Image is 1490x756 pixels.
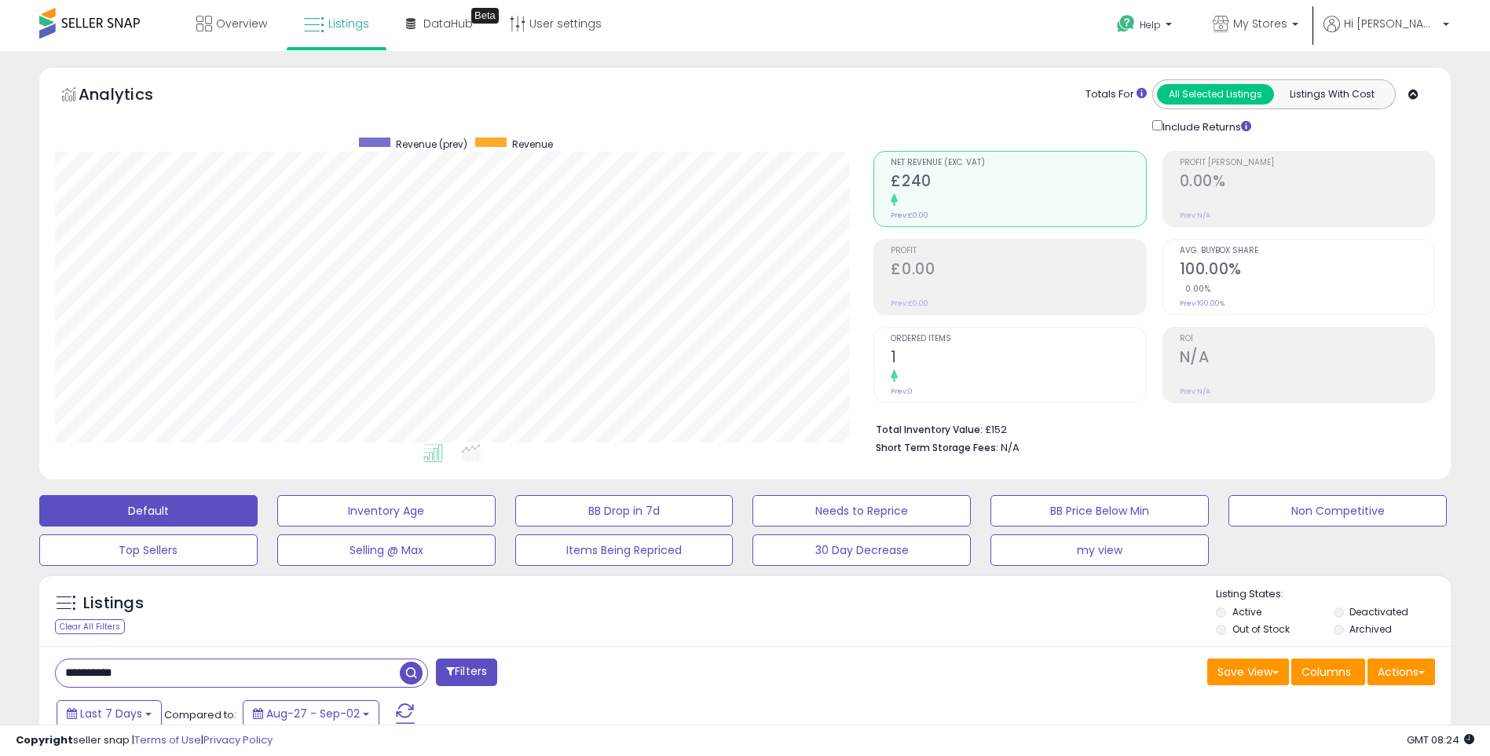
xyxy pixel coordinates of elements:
[990,534,1209,566] button: my view
[1233,16,1287,31] span: My Stores
[752,495,971,527] button: Needs to Reprice
[891,299,928,308] small: Prev: £0.00
[203,732,273,747] a: Privacy Policy
[1180,159,1434,167] span: Profit [PERSON_NAME]
[396,138,467,151] span: Revenue (prev)
[57,700,162,727] button: Last 7 Days
[752,534,971,566] button: 30 Day Decrease
[1344,16,1438,31] span: Hi [PERSON_NAME]
[1232,605,1261,618] label: Active
[1216,587,1451,602] p: Listing States:
[1180,348,1434,369] h2: N/A
[1180,211,1210,220] small: Prev: N/A
[1116,14,1136,34] i: Get Help
[83,593,144,615] h5: Listings
[1349,622,1392,636] label: Archived
[1180,299,1225,308] small: Prev: 100.00%
[1207,659,1289,685] button: Save View
[891,159,1145,167] span: Net Revenue (Exc. VAT)
[1291,659,1365,685] button: Columns
[876,423,983,436] b: Total Inventory Value:
[891,260,1145,281] h2: £0.00
[134,732,201,747] a: Terms of Use
[277,534,496,566] button: Selling @ Max
[1180,247,1434,255] span: Avg. Buybox Share
[891,387,913,396] small: Prev: 0
[1301,664,1351,680] span: Columns
[1180,283,1211,295] small: 0.00%
[164,707,236,722] span: Compared to:
[471,8,499,24] div: Tooltip anchor
[1273,84,1390,105] button: Listings With Cost
[1180,387,1210,396] small: Prev: N/A
[80,706,142,721] span: Last 7 Days
[891,172,1145,193] h2: £240
[891,247,1145,255] span: Profit
[1140,117,1270,135] div: Include Returns
[243,700,379,727] button: Aug-27 - Sep-02
[876,419,1423,438] li: £152
[1349,605,1408,618] label: Deactivated
[1323,16,1449,51] a: Hi [PERSON_NAME]
[216,16,267,31] span: Overview
[1085,87,1147,102] div: Totals For
[1180,172,1434,193] h2: 0.00%
[1140,18,1161,31] span: Help
[1367,659,1435,685] button: Actions
[39,495,258,527] button: Default
[1001,440,1020,455] span: N/A
[990,495,1209,527] button: BB Price Below Min
[16,732,73,747] strong: Copyright
[436,659,497,686] button: Filters
[277,495,496,527] button: Inventory Age
[79,83,184,109] h5: Analytics
[1228,495,1447,527] button: Non Competitive
[891,348,1145,369] h2: 1
[891,335,1145,343] span: Ordered Items
[1157,84,1274,105] button: All Selected Listings
[39,534,258,566] button: Top Sellers
[328,16,369,31] span: Listings
[515,534,734,566] button: Items Being Repriced
[512,138,553,151] span: Revenue
[1407,732,1474,747] span: 2025-09-10 08:24 GMT
[55,619,125,634] div: Clear All Filters
[1232,622,1290,636] label: Out of Stock
[876,441,998,454] b: Short Term Storage Fees:
[1180,260,1434,281] h2: 100.00%
[891,211,928,220] small: Prev: £0.00
[266,706,360,721] span: Aug-27 - Sep-02
[16,733,273,748] div: seller snap | |
[1180,335,1434,343] span: ROI
[1104,2,1188,51] a: Help
[515,495,734,527] button: BB Drop in 7d
[423,16,473,31] span: DataHub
